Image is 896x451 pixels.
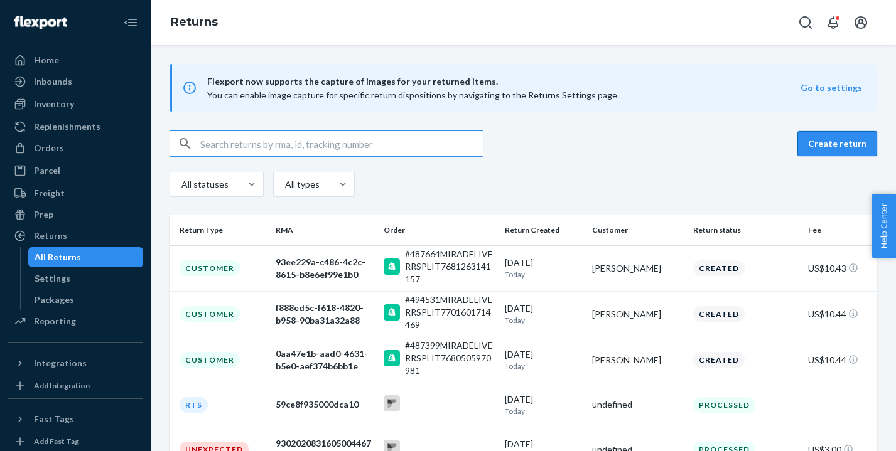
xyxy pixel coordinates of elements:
th: Fee [803,215,877,245]
button: Fast Tags [8,409,143,429]
a: Parcel [8,161,143,181]
div: [DATE] [505,302,583,326]
div: All types [285,178,318,191]
div: [DATE] [505,393,583,417]
div: Freight [34,187,65,199]
a: Packages [28,290,144,310]
a: Reporting [8,311,143,331]
span: You can enable image capture for specific return dispositions by navigating to the Returns Settin... [207,90,619,100]
div: Returns [34,230,67,242]
span: Flexport now supports the capture of images for your returned items. [207,74,801,89]
button: Create return [797,131,877,156]
div: Inbounds [34,75,72,88]
div: #494531MIRADELIVERRSPLIT7701601714469 [405,294,495,331]
div: Customer [180,352,240,368]
th: Customer [587,215,688,245]
div: Parcel [34,164,60,177]
a: Add Fast Tag [8,434,143,449]
p: Today [505,315,583,326]
div: Integrations [34,357,87,369]
p: Today [505,269,583,280]
div: [PERSON_NAME] [592,262,683,275]
div: Settings [35,272,70,285]
button: Integrations [8,353,143,373]
input: Search returns by rma, id, tracking number [200,131,483,156]
div: #487399MIRADELIVERRSPLIT7680505970981 [405,339,495,377]
div: Processed [693,397,755,413]
button: Go to settings [801,82,862,94]
div: Prep [34,208,53,221]
a: Freight [8,183,143,203]
div: Replenishments [34,120,100,133]
div: [PERSON_NAME] [592,308,683,321]
div: Customer [180,260,240,276]
div: Inventory [34,98,74,110]
div: 59ce8f935000dca10 [276,398,374,411]
th: Return status [688,215,802,245]
div: Packages [35,294,74,306]
div: [PERSON_NAME] [592,354,683,366]
th: RMA [271,215,379,245]
div: Created [693,352,745,368]
div: Orders [34,142,64,154]
td: US$10.44 [803,337,877,383]
a: All Returns [28,247,144,267]
a: Inventory [8,94,143,114]
div: f888ed5c-f618-4820-b958-90ba31a32a88 [276,302,374,327]
th: Order [379,215,500,245]
div: undefined [592,398,683,411]
div: 0aa47e1b-aad0-4631-b5e0-aef374b6bb1e [276,348,374,373]
img: Flexport logo [14,16,67,29]
div: Add Fast Tag [34,436,79,447]
button: Open account menu [848,10,873,35]
div: Customer [180,306,240,322]
button: Open Search Box [793,10,818,35]
a: Returns [171,15,218,29]
div: All statuses [181,178,227,191]
a: Orders [8,138,143,158]
a: Returns [8,226,143,246]
a: Settings [28,268,144,289]
a: Prep [8,204,143,225]
div: All Returns [35,251,81,263]
button: Close Navigation [118,10,143,35]
th: Return Type [170,215,271,245]
p: Today [505,361,583,371]
a: Replenishments [8,117,143,137]
button: Open notifications [821,10,846,35]
div: Created [693,260,745,276]
div: [DATE] [505,348,583,371]
div: Add Integration [34,380,90,391]
div: Home [34,54,59,66]
div: [DATE] [505,257,583,280]
div: - [808,398,867,411]
p: Today [505,406,583,417]
div: Fast Tags [34,413,74,425]
ol: breadcrumbs [161,4,228,41]
a: Home [8,50,143,70]
th: Return Created [500,215,588,245]
div: #487664MIRADELIVERRSPLIT7681263141157 [405,248,495,285]
div: RTS [180,397,208,413]
td: US$10.43 [803,245,877,291]
a: Add Integration [8,378,143,393]
a: Inbounds [8,72,143,92]
td: US$10.44 [803,291,877,337]
button: Help Center [872,194,896,258]
div: Created [693,306,745,322]
div: Reporting [34,315,76,327]
div: 93ee229a-c486-4c2c-8615-b8e6ef99e1b0 [276,256,374,281]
